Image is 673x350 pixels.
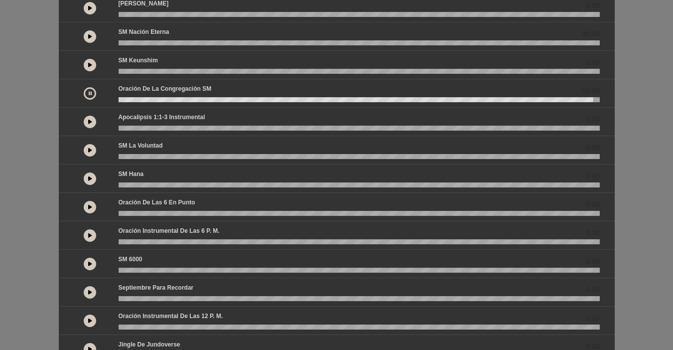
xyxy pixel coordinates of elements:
font: 0.00 [586,58,599,66]
font: SM Keunshim [119,57,158,64]
font: SM Nación Eterna [119,28,169,35]
font: 0.00 [586,144,599,152]
font: 0.00 [586,257,599,265]
font: Oración de la Congregación SM [119,85,212,92]
font: 00:00 [582,30,599,38]
font: Septiembre para recordar [119,284,194,291]
span: 03:20 [582,86,599,96]
font: 0.00 [586,1,599,9]
font: SM Hana [119,171,144,177]
font: 0.00 [586,314,599,322]
font: Jingle de Jundoverse [119,341,180,348]
font: 0.00 [586,172,599,180]
font: Oración de las 6 en punto [119,199,195,206]
font: Oración instrumental de las 6 p. m. [119,227,220,234]
font: 0.00 [586,229,599,237]
font: SM La Voluntad [119,142,163,149]
font: 0.00 [586,286,599,294]
font: SM 6000 [119,256,142,263]
font: Apocalipsis 1:1-3 Instrumental [119,114,205,121]
font: Oración instrumental de las 12 p. m. [119,313,223,320]
font: 0.00 [586,200,599,208]
font: 0.00 [586,115,599,123]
